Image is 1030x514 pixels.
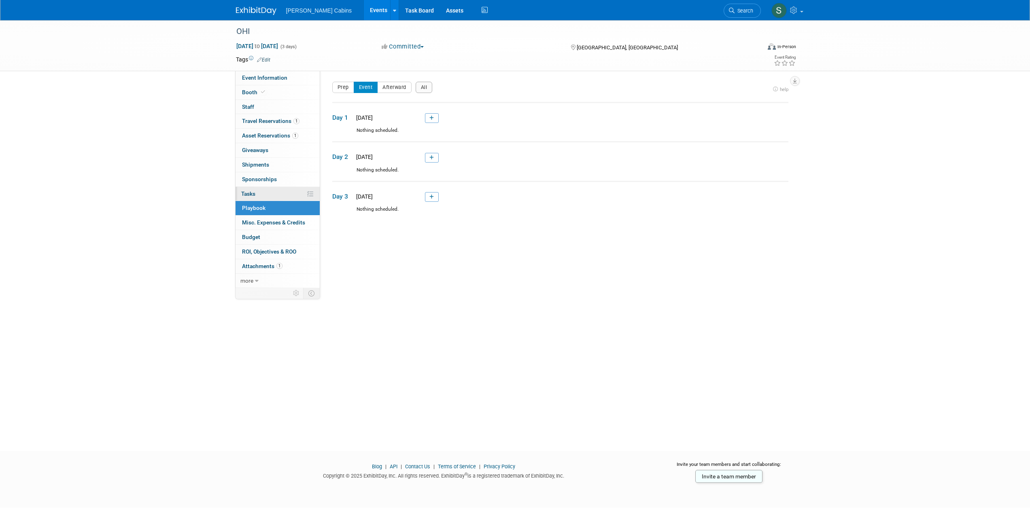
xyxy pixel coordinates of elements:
div: In-Person [777,44,796,50]
a: Blog [372,463,382,470]
div: Event Rating [774,55,796,59]
span: | [383,463,389,470]
span: Booth [242,89,267,95]
a: more [236,274,320,288]
span: Travel Reservations [242,118,299,124]
span: | [477,463,482,470]
a: Terms of Service [438,463,476,470]
td: Personalize Event Tab Strip [289,288,304,298]
span: [GEOGRAPHIC_DATA], [GEOGRAPHIC_DATA] [577,44,678,51]
span: Search [735,8,753,14]
span: 1 [293,118,299,124]
div: Event Format [713,42,796,54]
span: Attachments [242,263,282,269]
a: Playbook [236,201,320,215]
img: ExhibitDay [236,7,276,15]
span: [DATE] [354,154,373,160]
a: Travel Reservations1 [236,114,320,128]
span: Sponsorships [242,176,277,182]
div: OHI [234,24,749,39]
a: Edit [257,57,270,63]
a: Tasks [236,187,320,201]
span: Shipments [242,161,269,168]
a: Invite a team member [695,470,762,483]
a: ROI, Objectives & ROO [236,245,320,259]
a: Misc. Expenses & Credits [236,216,320,230]
button: All [416,82,433,93]
a: Shipments [236,158,320,172]
a: Event Information [236,71,320,85]
a: Giveaways [236,143,320,157]
a: Staff [236,100,320,114]
div: Invite your team members and start collaborating: [664,461,794,473]
span: [DATE] [354,114,373,121]
span: | [399,463,404,470]
span: [DATE] [DATE] [236,42,278,50]
a: Search [724,4,761,18]
a: API [390,463,397,470]
span: Day 2 [332,152,353,161]
span: more [240,277,253,284]
a: Booth [236,85,320,99]
a: Contact Us [405,463,430,470]
button: Committed [379,42,427,51]
span: Misc. Expenses & Credits [242,219,305,226]
sup: ® [465,472,467,476]
span: | [431,463,437,470]
span: 1 [276,263,282,269]
td: Toggle Event Tabs [303,288,320,298]
span: [PERSON_NAME] Cabins [286,7,352,14]
button: Afterward [377,82,412,93]
span: Tasks [241,190,255,197]
span: Event Information [242,74,287,81]
span: [DATE] [354,193,373,200]
span: Staff [242,104,254,110]
i: Booth reservation complete [261,90,265,94]
button: Event [354,82,378,93]
img: Format-Inperson.png [768,43,776,50]
td: Tags [236,55,270,63]
span: help [780,87,788,92]
span: Giveaways [242,147,268,153]
button: Prep [332,82,354,93]
div: Nothing scheduled. [332,127,788,141]
span: Day 3 [332,192,353,201]
div: Nothing scheduled. [332,167,788,181]
a: Attachments1 [236,259,320,273]
span: (3 days) [280,44,297,49]
a: Budget [236,230,320,244]
img: Sarah Fisher [771,3,787,18]
div: Nothing scheduled. [332,206,788,220]
div: Copyright © 2025 ExhibitDay, Inc. All rights reserved. ExhibitDay is a registered trademark of Ex... [236,470,652,480]
span: Budget [242,234,260,240]
span: Asset Reservations [242,132,298,139]
span: 1 [292,133,298,139]
span: ROI, Objectives & ROO [242,248,296,255]
a: Sponsorships [236,172,320,186]
a: Privacy Policy [484,463,515,470]
span: Day 1 [332,113,353,122]
a: Asset Reservations1 [236,129,320,143]
span: to [253,43,261,49]
span: Playbook [242,205,265,211]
